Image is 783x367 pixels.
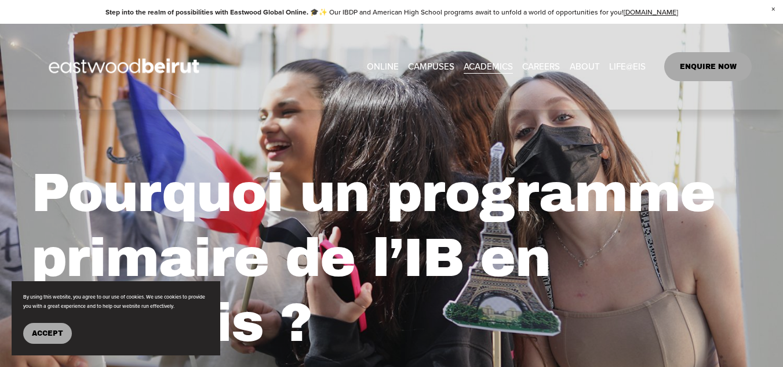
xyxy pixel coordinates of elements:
[12,281,220,355] section: Cookie banner
[23,293,209,311] p: By using this website, you agree to our use of cookies. We use cookies to provide you with a grea...
[367,57,399,75] a: ONLINE
[23,323,72,344] button: Accept
[31,37,220,96] img: EastwoodIS Global Site
[408,59,454,74] span: CAMPUSES
[570,57,600,75] a: folder dropdown
[624,7,678,17] a: [DOMAIN_NAME]
[664,52,752,81] a: ENQUIRE NOW
[408,57,454,75] a: folder dropdown
[31,161,722,355] h1: Pourquoi un programme primaire de l’IB en français ?
[609,57,646,75] a: folder dropdown
[570,59,600,74] span: ABOUT
[522,57,560,75] a: CAREERS
[32,329,63,337] span: Accept
[464,59,513,74] span: ACADEMICS
[464,57,513,75] a: folder dropdown
[609,59,646,74] span: LIFE@EIS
